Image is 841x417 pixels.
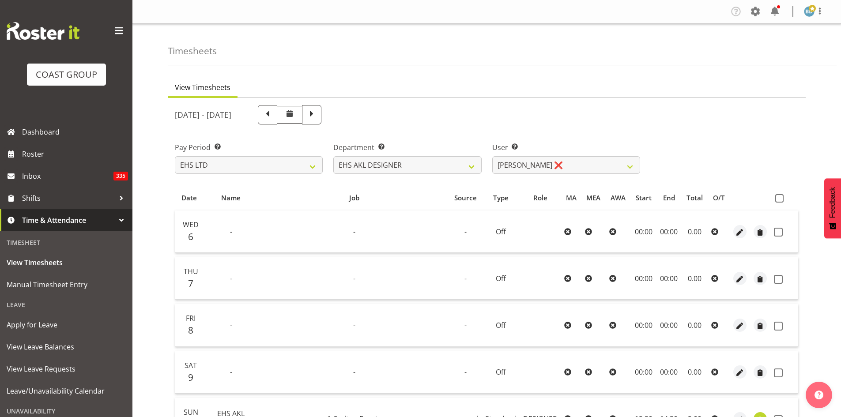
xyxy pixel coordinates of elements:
td: 00:00 [656,210,681,253]
span: View Leave Requests [7,362,126,376]
span: - [464,320,467,330]
span: - [464,367,467,377]
span: Leave/Unavailability Calendar [7,384,126,398]
span: Job [349,193,359,203]
span: Date [181,193,197,203]
span: Sat [185,361,197,370]
td: 0.00 [681,257,708,300]
a: View Leave Requests [2,358,130,380]
td: Off [482,351,520,394]
span: - [464,274,467,283]
img: Rosterit website logo [7,22,79,40]
span: Type [493,193,509,203]
span: - [230,367,232,377]
td: Off [482,210,520,253]
td: 00:00 [656,351,681,394]
label: Department [333,142,481,153]
span: Apply for Leave [7,318,126,331]
a: View Leave Balances [2,336,130,358]
label: Pay Period [175,142,323,153]
td: 0.00 [681,210,708,253]
img: help-xxl-2.png [815,391,823,399]
td: 00:00 [631,351,657,394]
span: View Timesheets [175,82,230,93]
a: Manual Timesheet Entry [2,274,130,296]
span: End [663,193,675,203]
span: 9 [188,371,193,383]
a: Leave/Unavailability Calendar [2,380,130,402]
td: Off [482,257,520,300]
span: Fri [186,313,196,323]
span: Inbox [22,169,113,183]
label: User [492,142,640,153]
span: Manual Timesheet Entry [7,278,126,291]
td: 0.00 [681,351,708,394]
button: Feedback - Show survey [824,178,841,238]
span: Source [454,193,477,203]
span: - [230,274,232,283]
span: - [353,274,355,283]
span: Sun [184,407,198,417]
span: Dashboard [22,125,128,139]
td: 0.00 [681,304,708,346]
span: Total [686,193,703,203]
span: Roster [22,147,128,161]
span: 6 [188,230,193,243]
span: O/T [713,193,725,203]
td: 00:00 [631,210,657,253]
span: AWA [611,193,626,203]
span: Thu [184,267,198,276]
span: Name [221,193,241,203]
span: - [230,227,232,237]
img: ben-dewes888.jpg [804,6,815,17]
a: Apply for Leave [2,314,130,336]
span: 7 [188,277,193,289]
span: View Timesheets [7,256,126,269]
div: Leave [2,296,130,314]
span: - [464,227,467,237]
span: Start [636,193,652,203]
td: 00:00 [656,304,681,346]
span: View Leave Balances [7,340,126,353]
span: 8 [188,324,193,336]
span: Feedback [829,187,837,218]
td: Off [482,304,520,346]
span: - [353,227,355,237]
span: Time & Attendance [22,214,115,227]
td: 00:00 [656,257,681,300]
a: View Timesheets [2,252,130,274]
span: - [230,320,232,330]
h5: [DATE] - [DATE] [175,110,231,120]
span: - [353,367,355,377]
h4: Timesheets [168,46,217,56]
td: 00:00 [631,257,657,300]
span: Wed [183,220,199,229]
div: COAST GROUP [36,68,97,81]
td: 00:00 [631,304,657,346]
span: Role [533,193,547,203]
span: MA [566,193,577,203]
span: 335 [113,172,128,180]
div: Timesheet [2,233,130,252]
span: Shifts [22,192,115,205]
span: MEA [586,193,600,203]
span: - [353,320,355,330]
